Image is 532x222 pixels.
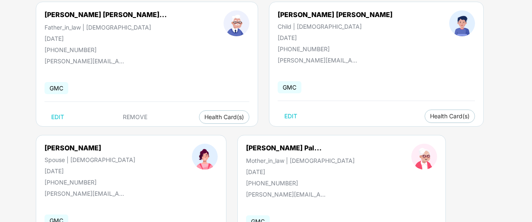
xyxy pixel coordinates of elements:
img: profileImage [192,144,218,170]
div: [PHONE_NUMBER] [45,46,167,53]
button: REMOVE [116,110,154,124]
div: [PERSON_NAME][EMAIL_ADDRESS][PERSON_NAME][DOMAIN_NAME] [246,191,329,198]
div: [PERSON_NAME] [PERSON_NAME] [278,10,393,19]
div: [PERSON_NAME] [45,144,135,152]
div: [PERSON_NAME] Pal... [246,144,322,152]
img: profileImage [411,144,437,170]
div: [PHONE_NUMBER] [278,45,393,52]
div: [PERSON_NAME][EMAIL_ADDRESS][PERSON_NAME][DOMAIN_NAME] [45,57,128,65]
div: [PHONE_NUMBER] [45,179,135,186]
div: Father_in_law | [DEMOGRAPHIC_DATA] [45,24,167,31]
img: profileImage [449,10,475,36]
img: profileImage [224,10,249,36]
button: Health Card(s) [199,110,249,124]
div: [DATE] [45,35,167,42]
div: [PERSON_NAME][EMAIL_ADDRESS][PERSON_NAME][DOMAIN_NAME] [45,190,128,197]
div: [DATE] [278,34,393,41]
span: EDIT [284,113,297,120]
span: Health Card(s) [430,114,470,118]
div: Child | [DEMOGRAPHIC_DATA] [278,23,393,30]
div: [PHONE_NUMBER] [246,180,355,187]
button: Health Card(s) [425,110,475,123]
button: EDIT [45,110,71,124]
div: [DATE] [246,168,355,175]
div: Spouse | [DEMOGRAPHIC_DATA] [45,156,135,163]
div: [DATE] [45,167,135,175]
div: [PERSON_NAME][EMAIL_ADDRESS][PERSON_NAME][DOMAIN_NAME] [278,57,361,64]
div: Mother_in_law | [DEMOGRAPHIC_DATA] [246,157,355,164]
button: EDIT [278,110,304,123]
div: [PERSON_NAME] [PERSON_NAME]... [45,10,167,19]
span: REMOVE [123,114,147,120]
span: Health Card(s) [204,115,244,119]
span: GMC [278,81,301,93]
span: GMC [45,82,68,94]
span: EDIT [51,114,64,120]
